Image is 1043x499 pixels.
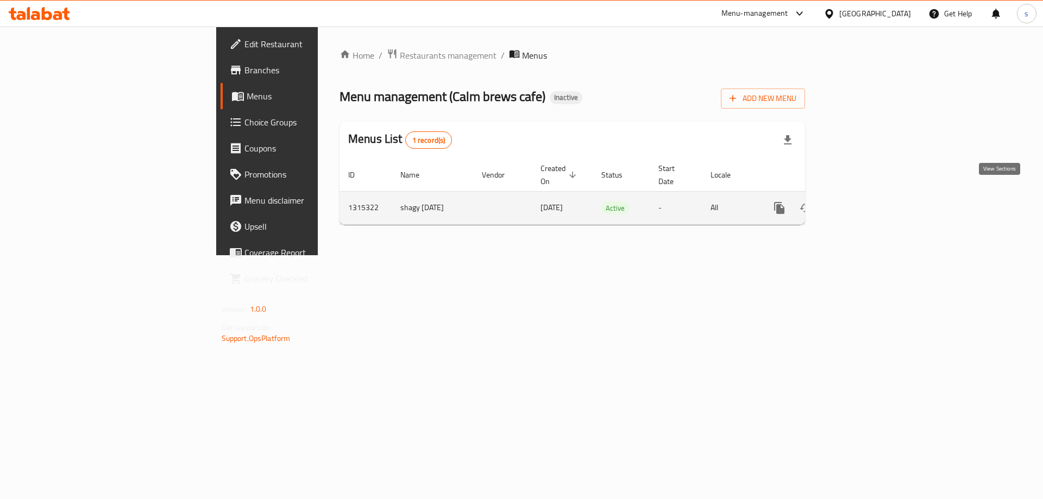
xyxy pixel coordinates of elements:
[730,92,796,105] span: Add New Menu
[406,135,452,146] span: 1 record(s)
[387,48,497,62] a: Restaurants management
[711,168,745,181] span: Locale
[244,116,382,129] span: Choice Groups
[244,168,382,181] span: Promotions
[244,64,382,77] span: Branches
[400,49,497,62] span: Restaurants management
[221,213,391,239] a: Upsell
[221,239,391,266] a: Coverage Report
[658,162,689,188] span: Start Date
[721,7,788,20] div: Menu-management
[550,91,582,104] div: Inactive
[550,93,582,102] span: Inactive
[775,127,801,153] div: Export file
[221,135,391,161] a: Coupons
[348,131,452,149] h2: Menus List
[650,191,702,224] td: -
[702,191,758,224] td: All
[221,57,391,83] a: Branches
[340,48,805,62] nav: breadcrumb
[392,191,473,224] td: shagy [DATE]
[601,202,629,214] span: Active
[244,220,382,233] span: Upsell
[601,168,637,181] span: Status
[221,161,391,187] a: Promotions
[348,168,369,181] span: ID
[340,159,879,225] table: enhanced table
[541,200,563,214] span: [DATE]
[541,162,580,188] span: Created On
[400,168,433,181] span: Name
[244,246,382,259] span: Coverage Report
[405,131,453,149] div: Total records count
[766,195,793,221] button: more
[221,187,391,213] a: Menu disclaimer
[221,109,391,135] a: Choice Groups
[601,201,629,214] div: Active
[244,142,382,155] span: Coupons
[793,195,819,221] button: Change Status
[522,49,547,62] span: Menus
[244,194,382,207] span: Menu disclaimer
[247,90,382,103] span: Menus
[222,302,248,316] span: Version:
[340,84,545,109] span: Menu management ( Calm brews cafe )
[244,37,382,50] span: Edit Restaurant
[501,49,505,62] li: /
[758,159,879,192] th: Actions
[250,302,267,316] span: 1.0.0
[1025,8,1028,20] span: s
[221,266,391,292] a: Grocery Checklist
[839,8,911,20] div: [GEOGRAPHIC_DATA]
[244,272,382,285] span: Grocery Checklist
[222,320,272,334] span: Get support on:
[221,83,391,109] a: Menus
[721,89,805,109] button: Add New Menu
[482,168,519,181] span: Vendor
[222,331,291,345] a: Support.OpsPlatform
[221,31,391,57] a: Edit Restaurant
